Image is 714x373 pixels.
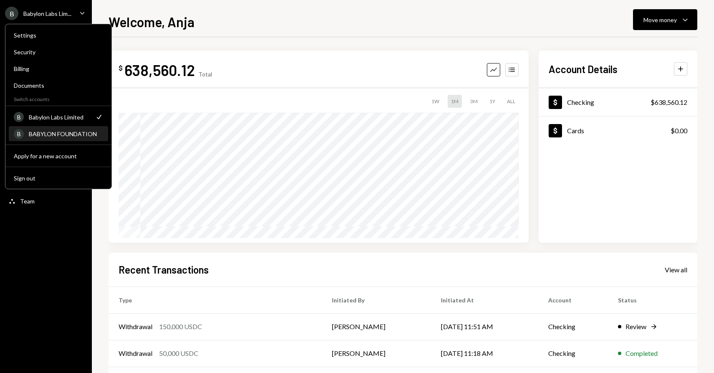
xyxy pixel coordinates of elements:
[322,340,431,367] td: [PERSON_NAME]
[14,112,24,122] div: B
[633,9,697,30] button: Move money
[14,129,24,139] div: B
[29,114,90,121] div: Babylon Labs Limited
[625,348,658,358] div: Completed
[14,32,103,39] div: Settings
[14,65,103,72] div: Billing
[322,287,431,313] th: Initiated By
[5,193,87,208] a: Team
[9,61,108,76] a: Billing
[109,13,195,30] h1: Welcome, Anja
[14,175,103,182] div: Sign out
[665,265,687,274] a: View all
[9,28,108,43] a: Settings
[538,287,608,313] th: Account
[9,171,108,186] button: Sign out
[567,98,594,106] div: Checking
[625,322,646,332] div: Review
[9,44,108,59] a: Security
[538,340,608,367] td: Checking
[124,61,195,79] div: 638,560.12
[9,126,108,141] a: BBABYLON FOUNDATION
[119,348,152,358] div: Withdrawal
[643,15,677,24] div: Move money
[504,95,519,108] div: ALL
[5,94,111,102] div: Switch accounts
[567,127,584,134] div: Cards
[5,7,18,20] div: B
[23,10,71,17] div: Babylon Labs Lim...
[431,313,538,340] td: [DATE] 11:51 AM
[20,198,35,205] div: Team
[119,322,152,332] div: Withdrawal
[431,340,538,367] td: [DATE] 11:18 AM
[322,313,431,340] td: [PERSON_NAME]
[428,95,443,108] div: 1W
[486,95,499,108] div: 1Y
[119,263,209,277] h2: Recent Transactions
[448,95,462,108] div: 1M
[14,82,103,89] div: Documents
[467,95,481,108] div: 3M
[109,287,322,313] th: Type
[538,313,608,340] td: Checking
[608,287,697,313] th: Status
[651,97,687,107] div: $638,560.12
[198,71,212,78] div: Total
[431,287,538,313] th: Initiated At
[119,64,123,72] div: $
[539,117,697,145] a: Cards$0.00
[671,126,687,136] div: $0.00
[14,152,103,160] div: Apply for a new account
[9,149,108,164] button: Apply for a new account
[549,62,618,76] h2: Account Details
[29,130,103,137] div: BABYLON FOUNDATION
[14,48,103,56] div: Security
[159,322,202,332] div: 150,000 USDC
[159,348,198,358] div: 50,000 USDC
[539,88,697,116] a: Checking$638,560.12
[9,78,108,93] a: Documents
